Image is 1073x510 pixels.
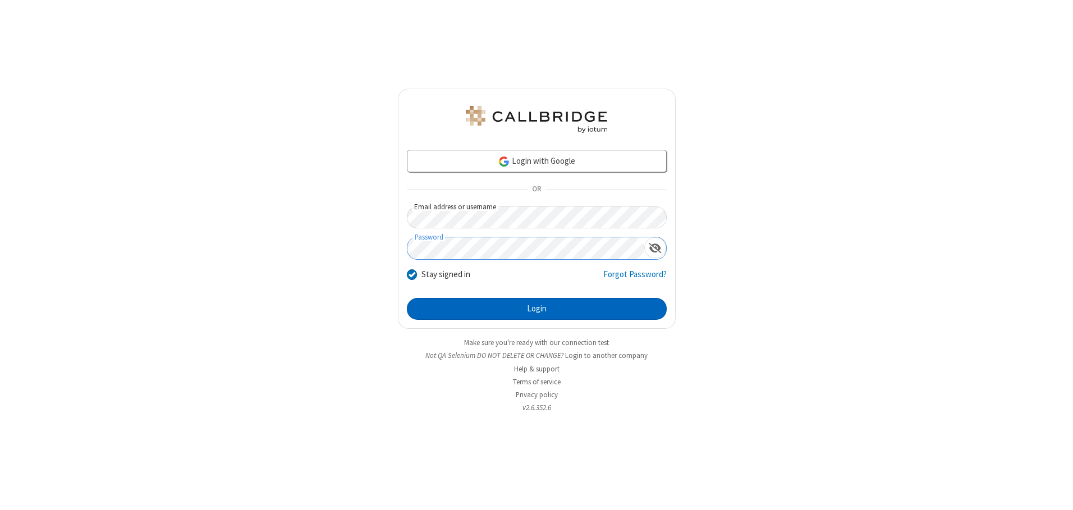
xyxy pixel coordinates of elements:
a: Make sure you're ready with our connection test [464,338,609,347]
input: Email address or username [407,206,667,228]
div: Show password [644,237,666,258]
span: OR [528,182,545,197]
img: google-icon.png [498,155,510,168]
button: Login to another company [565,350,648,361]
a: Terms of service [513,377,561,387]
a: Forgot Password? [603,268,667,290]
a: Privacy policy [516,390,558,399]
input: Password [407,237,644,259]
a: Login with Google [407,150,667,172]
a: Help & support [514,364,560,374]
li: v2.6.352.6 [398,402,676,413]
img: QA Selenium DO NOT DELETE OR CHANGE [464,106,609,133]
button: Login [407,298,667,320]
label: Stay signed in [421,268,470,281]
li: Not QA Selenium DO NOT DELETE OR CHANGE? [398,350,676,361]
